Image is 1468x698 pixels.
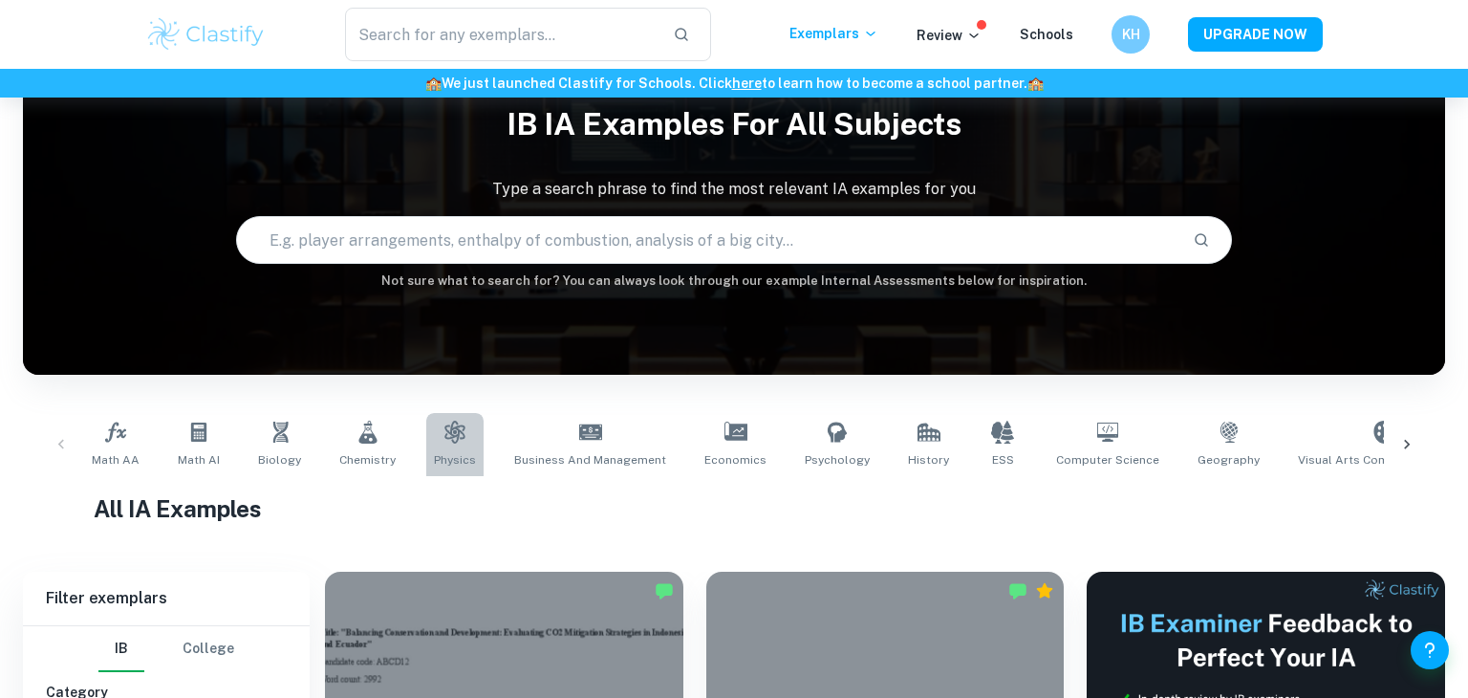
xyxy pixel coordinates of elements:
[1411,631,1449,669] button: Help and Feedback
[23,94,1445,155] h1: IB IA examples for all subjects
[1198,451,1260,469] span: Geography
[23,572,310,625] h6: Filter exemplars
[1185,224,1218,256] button: Search
[1020,27,1073,42] a: Schools
[1035,581,1054,600] div: Premium
[4,73,1464,94] h6: We just launched Clastify for Schools. Click to learn how to become a school partner.
[655,581,674,600] img: Marked
[94,491,1373,526] h1: All IA Examples
[258,451,301,469] span: Biology
[98,626,234,672] div: Filter type choice
[178,451,220,469] span: Math AI
[98,626,144,672] button: IB
[917,25,982,46] p: Review
[23,178,1445,201] p: Type a search phrase to find the most relevant IA examples for you
[789,23,878,44] p: Exemplars
[1056,451,1159,469] span: Computer Science
[237,213,1177,267] input: E.g. player arrangements, enthalpy of combustion, analysis of a big city...
[425,76,442,91] span: 🏫
[732,76,762,91] a: here
[434,451,476,469] span: Physics
[145,15,267,54] img: Clastify logo
[23,272,1445,291] h6: Not sure what to search for? You can always look through our example Internal Assessments below f...
[514,451,666,469] span: Business and Management
[704,451,766,469] span: Economics
[183,626,234,672] button: College
[908,451,949,469] span: History
[339,451,396,469] span: Chemistry
[1008,581,1027,600] img: Marked
[805,451,870,469] span: Psychology
[1188,17,1323,52] button: UPGRADE NOW
[992,451,1014,469] span: ESS
[345,8,658,61] input: Search for any exemplars...
[92,451,140,469] span: Math AA
[1112,15,1150,54] button: KH
[1120,24,1142,45] h6: KH
[1027,76,1044,91] span: 🏫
